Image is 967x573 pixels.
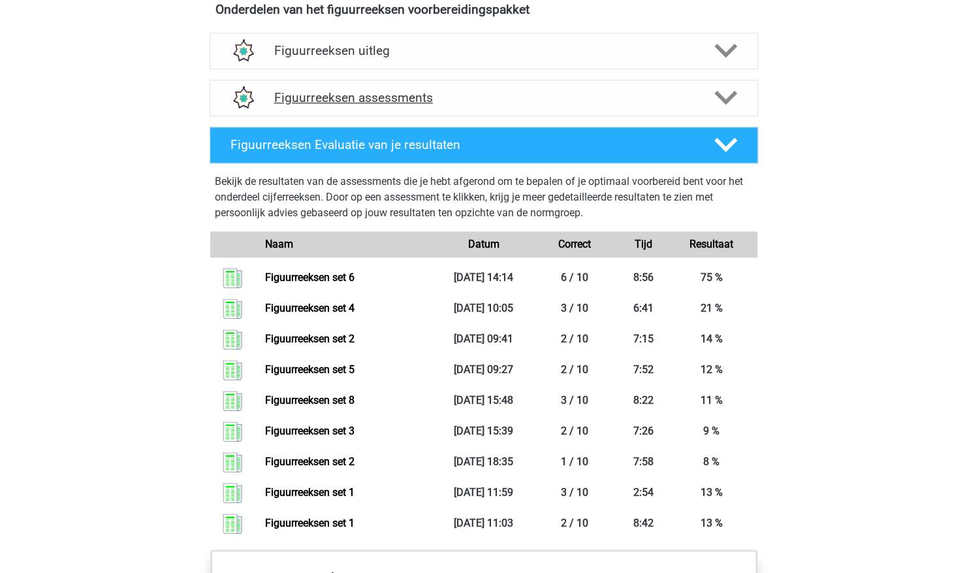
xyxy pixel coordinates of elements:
[666,237,757,252] div: Resultaat
[265,425,355,437] a: Figuurreeksen set 3
[215,174,753,221] p: Bekijk de resultaten van de assessments die je hebt afgerond om te bepalen of je optimaal voorber...
[265,455,355,468] a: Figuurreeksen set 2
[265,363,355,376] a: Figuurreeksen set 5
[204,80,763,116] a: assessments Figuurreeksen assessments
[265,333,355,345] a: Figuurreeksen set 2
[226,34,259,67] img: figuurreeksen uitleg
[529,237,620,252] div: Correct
[226,81,259,114] img: figuurreeksen assessments
[265,517,355,529] a: Figuurreeksen set 1
[438,237,530,252] div: Datum
[255,237,437,252] div: Naam
[204,127,763,163] a: Figuurreeksen Evaluatie van je resultaten
[204,33,763,69] a: uitleg Figuurreeksen uitleg
[265,302,355,314] a: Figuurreeksen set 4
[265,486,355,499] a: Figuurreeksen set 1
[230,137,693,152] h4: Figuurreeksen Evaluatie van je resultaten
[274,90,693,105] h4: Figuurreeksen assessments
[265,271,355,284] a: Figuurreeksen set 6
[620,237,666,252] div: Tijd
[215,2,752,17] h4: Onderdelen van het figuurreeksen voorbereidingspakket
[274,43,693,58] h4: Figuurreeksen uitleg
[265,394,355,406] a: Figuurreeksen set 8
